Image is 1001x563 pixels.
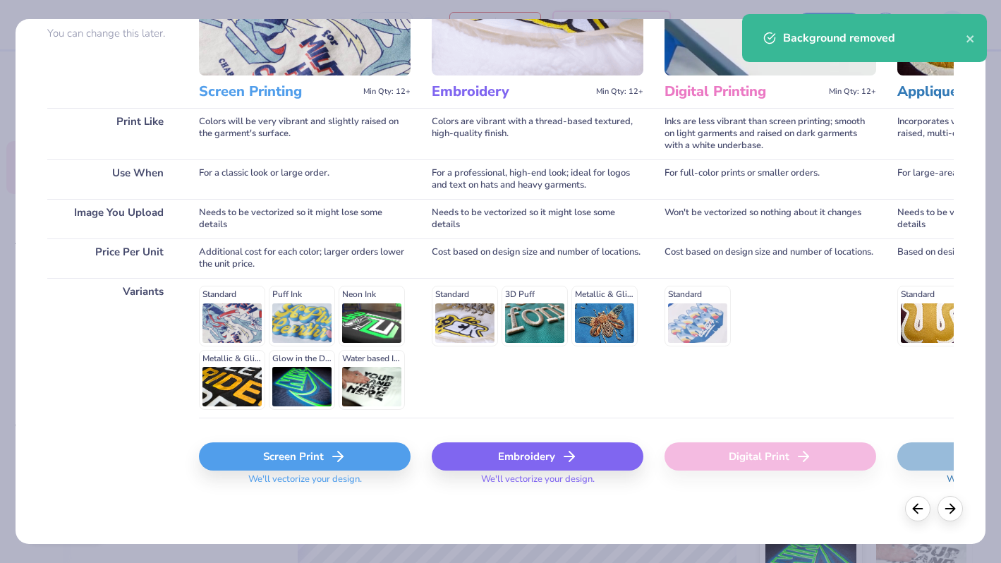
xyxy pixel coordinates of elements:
[199,199,411,238] div: Needs to be vectorized so it might lose some details
[829,87,876,97] span: Min Qty: 12+
[665,159,876,199] div: For full-color prints or smaller orders.
[665,238,876,278] div: Cost based on design size and number of locations.
[432,108,643,159] div: Colors are vibrant with a thread-based textured, high-quality finish.
[432,83,590,101] h3: Embroidery
[665,442,876,471] div: Digital Print
[47,199,178,238] div: Image You Upload
[475,473,600,494] span: We'll vectorize your design.
[199,108,411,159] div: Colors will be very vibrant and slightly raised on the garment's surface.
[432,238,643,278] div: Cost based on design size and number of locations.
[363,87,411,97] span: Min Qty: 12+
[783,30,966,47] div: Background removed
[665,83,823,101] h3: Digital Printing
[47,159,178,199] div: Use When
[432,199,643,238] div: Needs to be vectorized so it might lose some details
[47,238,178,278] div: Price Per Unit
[243,473,368,494] span: We'll vectorize your design.
[665,108,876,159] div: Inks are less vibrant than screen printing; smooth on light garments and raised on dark garments ...
[596,87,643,97] span: Min Qty: 12+
[199,442,411,471] div: Screen Print
[966,30,976,47] button: close
[47,278,178,418] div: Variants
[432,159,643,199] div: For a professional, high-end look; ideal for logos and text on hats and heavy garments.
[47,28,178,40] p: You can change this later.
[432,442,643,471] div: Embroidery
[199,159,411,199] div: For a classic look or large order.
[665,199,876,238] div: Won't be vectorized so nothing about it changes
[199,83,358,101] h3: Screen Printing
[199,238,411,278] div: Additional cost for each color; larger orders lower the unit price.
[47,108,178,159] div: Print Like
